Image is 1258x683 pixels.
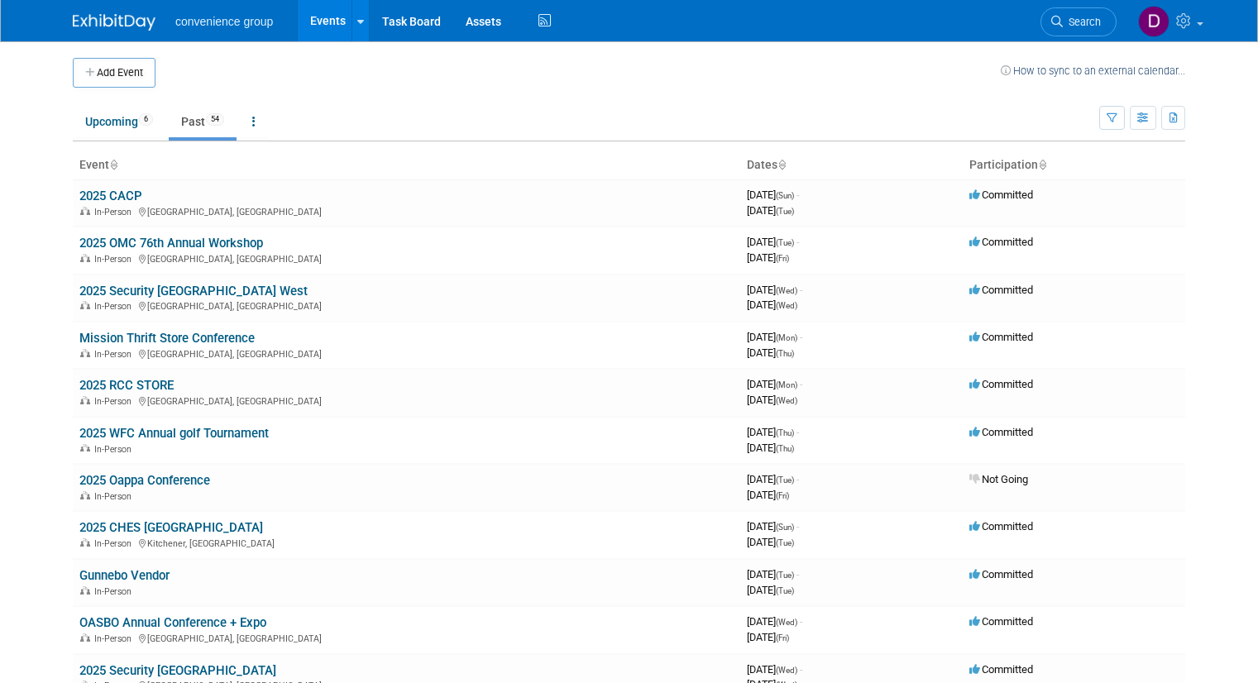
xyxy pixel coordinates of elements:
[139,113,153,126] span: 6
[747,631,789,643] span: [DATE]
[169,106,237,137] a: Past54
[800,615,802,628] span: -
[80,207,90,215] img: In-Person Event
[747,426,799,438] span: [DATE]
[796,520,799,533] span: -
[80,349,90,357] img: In-Person Event
[747,346,794,359] span: [DATE]
[747,520,799,533] span: [DATE]
[747,615,802,628] span: [DATE]
[747,189,799,201] span: [DATE]
[776,538,794,547] span: (Tue)
[175,15,273,28] span: convenience group
[80,491,90,499] img: In-Person Event
[79,631,734,644] div: [GEOGRAPHIC_DATA], [GEOGRAPHIC_DATA]
[747,251,789,264] span: [DATE]
[777,158,786,171] a: Sort by Start Date
[79,251,734,265] div: [GEOGRAPHIC_DATA], [GEOGRAPHIC_DATA]
[747,473,799,485] span: [DATE]
[80,254,90,262] img: In-Person Event
[1063,16,1101,28] span: Search
[79,663,276,678] a: 2025 Security [GEOGRAPHIC_DATA]
[94,491,136,502] span: In-Person
[800,331,802,343] span: -
[94,633,136,644] span: In-Person
[969,520,1033,533] span: Committed
[80,301,90,309] img: In-Person Event
[969,473,1028,485] span: Not Going
[776,633,789,642] span: (Fri)
[796,568,799,580] span: -
[79,536,734,549] div: Kitchener, [GEOGRAPHIC_DATA]
[80,538,90,547] img: In-Person Event
[800,284,802,296] span: -
[1040,7,1117,36] a: Search
[776,586,794,595] span: (Tue)
[79,473,210,488] a: 2025 Oappa Conference
[969,284,1033,296] span: Committed
[1038,158,1046,171] a: Sort by Participation Type
[94,301,136,312] span: In-Person
[73,14,155,31] img: ExhibitDay
[79,378,174,393] a: 2025 RCC STORE
[1138,6,1170,37] img: Diego Boechat
[969,615,1033,628] span: Committed
[776,396,797,405] span: (Wed)
[776,301,797,310] span: (Wed)
[747,331,802,343] span: [DATE]
[747,284,802,296] span: [DATE]
[969,236,1033,248] span: Committed
[747,378,802,390] span: [DATE]
[796,189,799,201] span: -
[80,396,90,404] img: In-Person Event
[94,396,136,407] span: In-Person
[79,284,308,299] a: 2025 Security [GEOGRAPHIC_DATA] West
[79,299,734,312] div: [GEOGRAPHIC_DATA], [GEOGRAPHIC_DATA]
[800,378,802,390] span: -
[747,442,794,454] span: [DATE]
[796,426,799,438] span: -
[969,378,1033,390] span: Committed
[776,428,794,437] span: (Thu)
[776,571,794,580] span: (Tue)
[79,568,170,583] a: Gunnebo Vendor
[776,475,794,485] span: (Tue)
[73,106,165,137] a: Upcoming6
[80,444,90,452] img: In-Person Event
[80,633,90,642] img: In-Person Event
[206,113,224,126] span: 54
[969,426,1033,438] span: Committed
[79,236,263,251] a: 2025 OMC 76th Annual Workshop
[747,663,802,676] span: [DATE]
[776,191,794,200] span: (Sun)
[79,346,734,360] div: [GEOGRAPHIC_DATA], [GEOGRAPHIC_DATA]
[969,568,1033,580] span: Committed
[747,236,799,248] span: [DATE]
[776,286,797,295] span: (Wed)
[747,204,794,217] span: [DATE]
[776,207,794,216] span: (Tue)
[747,489,789,501] span: [DATE]
[740,151,963,179] th: Dates
[776,666,797,675] span: (Wed)
[776,238,794,247] span: (Tue)
[109,158,117,171] a: Sort by Event Name
[747,568,799,580] span: [DATE]
[796,473,799,485] span: -
[94,586,136,597] span: In-Person
[1001,64,1185,77] a: How to sync to an external calendar...
[776,254,789,263] span: (Fri)
[94,254,136,265] span: In-Person
[800,663,802,676] span: -
[969,663,1033,676] span: Committed
[79,189,142,203] a: 2025 CACP
[796,236,799,248] span: -
[776,618,797,627] span: (Wed)
[969,189,1033,201] span: Committed
[747,536,794,548] span: [DATE]
[79,331,255,346] a: Mission Thrift Store Conference
[73,151,740,179] th: Event
[79,615,266,630] a: OASBO Annual Conference + Expo
[94,444,136,455] span: In-Person
[94,538,136,549] span: In-Person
